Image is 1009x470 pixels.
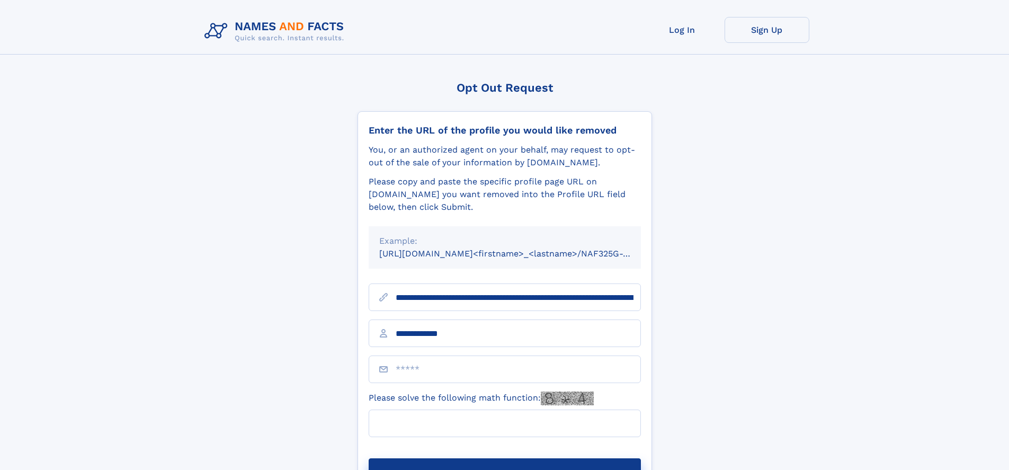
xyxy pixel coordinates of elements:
a: Sign Up [725,17,809,43]
img: Logo Names and Facts [200,17,353,46]
div: You, or an authorized agent on your behalf, may request to opt-out of the sale of your informatio... [369,144,641,169]
div: Opt Out Request [358,81,652,94]
div: Enter the URL of the profile you would like removed [369,125,641,136]
div: Please copy and paste the specific profile page URL on [DOMAIN_NAME] you want removed into the Pr... [369,175,641,214]
small: [URL][DOMAIN_NAME]<firstname>_<lastname>/NAF325G-xxxxxxxx [379,249,661,259]
div: Example: [379,235,630,247]
label: Please solve the following math function: [369,392,594,405]
a: Log In [640,17,725,43]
